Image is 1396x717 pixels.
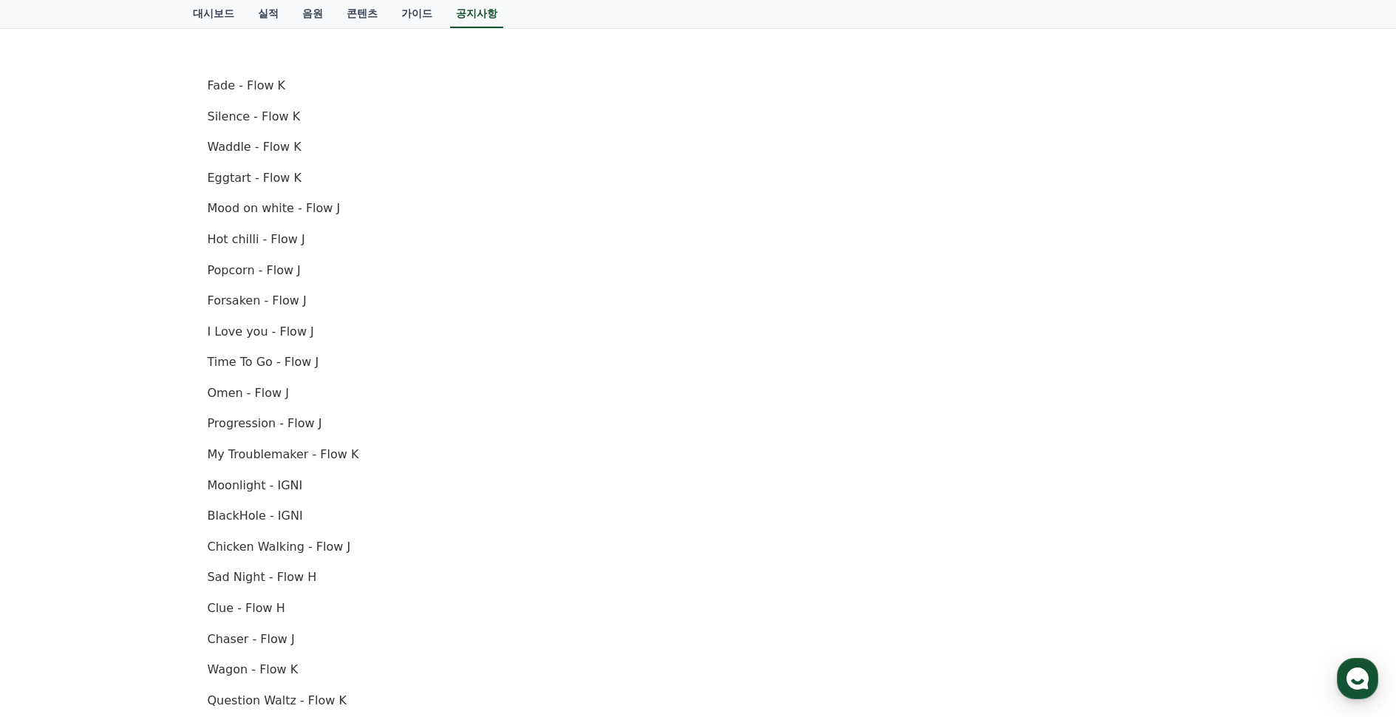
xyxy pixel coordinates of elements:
span: 홈 [47,491,55,503]
p: Clue - Flow H [208,599,1189,618]
p: Chaser - Flow J [208,630,1189,649]
p: Waddle - Flow K [208,137,1189,157]
p: My Troublemaker - Flow K [208,445,1189,464]
p: BlackHole - IGNI [208,506,1189,526]
span: 설정 [228,491,246,503]
p: Chicken Walking - Flow J [208,537,1189,557]
p: Wagon - Flow K [208,660,1189,679]
p: Mood on white - Flow J [208,199,1189,218]
p: Popcorn - Flow J [208,261,1189,280]
p: Fade - Flow K [208,76,1189,95]
a: 대화 [98,469,191,506]
p: Silence - Flow K [208,107,1189,126]
a: 설정 [191,469,284,506]
p: Eggtart - Flow K [208,169,1189,188]
p: Question Waltz - Flow K [208,691,1189,710]
p: Moonlight - IGNI [208,476,1189,495]
p: Hot chilli - Flow J [208,230,1189,249]
span: 대화 [135,492,153,503]
p: Sad Night - Flow H [208,568,1189,587]
p: Forsaken - Flow J [208,291,1189,310]
p: Omen - Flow J [208,384,1189,403]
p: Progression - Flow J [208,414,1189,433]
p: I Love you - Flow J [208,322,1189,341]
a: 홈 [4,469,98,506]
p: Time To Go - Flow J [208,353,1189,372]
